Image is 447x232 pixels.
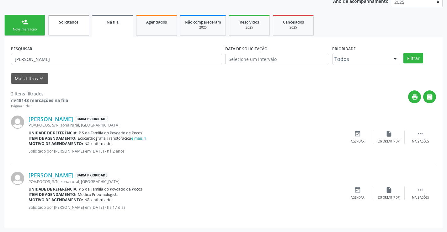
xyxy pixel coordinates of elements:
[283,19,304,25] span: Cancelados
[11,104,68,109] div: Página 1 de 1
[29,179,342,184] div: POV.POCOS, S/N, zona rural, [GEOGRAPHIC_DATA]
[386,130,392,137] i: insert_drive_file
[38,75,45,82] i: keyboard_arrow_down
[378,139,400,144] div: Exportar (PDF)
[11,73,48,84] button: Mais filtroskeyboard_arrow_down
[29,148,342,154] p: Solicitado por [PERSON_NAME] em [DATE] - há 2 anos
[75,172,109,179] span: Baixa Prioridade
[278,25,309,30] div: 2025
[354,186,361,193] i: event_available
[11,97,68,104] div: de
[29,130,77,136] b: Unidade de referência:
[29,205,342,210] p: Solicitado por [PERSON_NAME] em [DATE] - há 17 dias
[84,197,111,202] span: Não informado
[240,19,259,25] span: Resolvidos
[84,141,111,146] span: Não informado
[29,186,77,192] b: Unidade de referência:
[417,186,424,193] i: 
[411,94,418,100] i: print
[417,130,424,137] i: 
[79,130,142,136] span: P S da Familia do Povoado de Pocos
[378,196,400,200] div: Exportar (PDF)
[334,56,388,62] span: Todos
[11,116,24,129] img: img
[423,90,436,103] button: 
[29,141,83,146] b: Motivo de agendamento:
[185,25,221,30] div: 2025
[107,19,119,25] span: Na fila
[131,136,146,141] a: e mais 4
[354,130,361,137] i: event_available
[11,90,68,97] div: 2 itens filtrados
[225,54,329,64] input: Selecione um intervalo
[426,94,433,100] i: 
[78,136,146,141] span: Ecocardiografia Transtoracica
[332,44,356,54] label: Prioridade
[412,196,429,200] div: Mais ações
[29,116,73,122] a: [PERSON_NAME]
[403,53,423,63] button: Filtrar
[59,19,78,25] span: Solicitados
[29,197,83,202] b: Motivo de agendamento:
[11,54,222,64] input: Nome, CNS
[16,97,68,103] strong: 48143 marcações na fila
[29,136,77,141] b: Item de agendamento:
[29,192,77,197] b: Item de agendamento:
[11,172,24,185] img: img
[21,19,28,25] div: person_add
[386,186,392,193] i: insert_drive_file
[351,139,365,144] div: Agendar
[225,44,268,54] label: DATA DE SOLICITAÇÃO
[29,122,342,128] div: POV.POCOS, S/N, zona rural, [GEOGRAPHIC_DATA]
[79,186,142,192] span: P S da Familia do Povoado de Pocos
[185,19,221,25] span: Não compareceram
[146,19,167,25] span: Agendados
[75,116,109,122] span: Baixa Prioridade
[351,196,365,200] div: Agendar
[9,27,40,32] div: Nova marcação
[11,44,32,54] label: PESQUISAR
[412,139,429,144] div: Mais ações
[234,25,265,30] div: 2025
[29,172,73,179] a: [PERSON_NAME]
[78,192,119,197] span: Médico Pneumologista
[408,90,421,103] button: print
